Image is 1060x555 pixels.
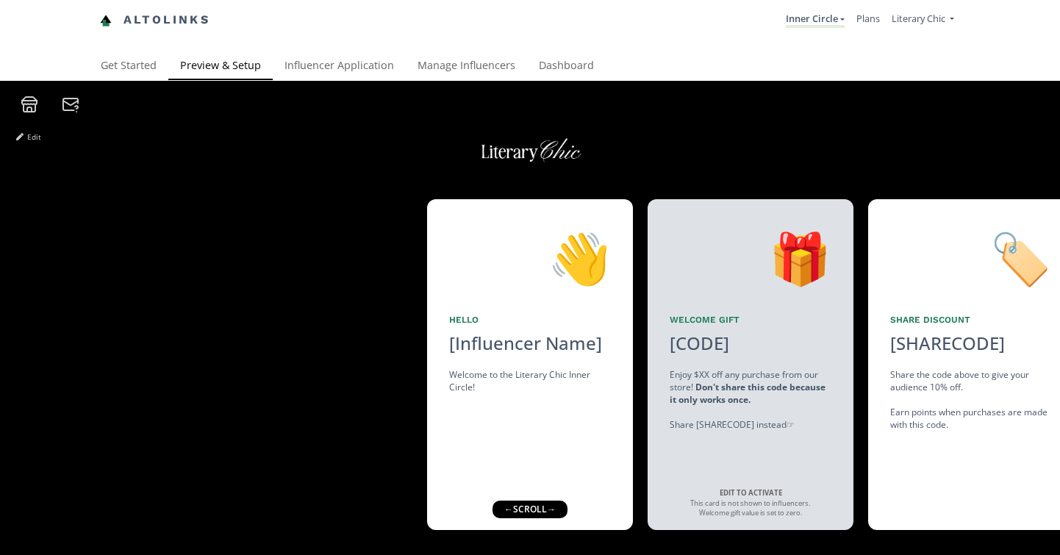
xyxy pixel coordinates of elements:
div: This card is not shown to influencers. Welcome gift value is set to zero. [677,488,824,518]
a: Manage Influencers [406,52,527,82]
div: Enjoy $XX off any purchase from our store! Share [SHARECODE] instead ☞ [670,368,831,432]
div: [SHARECODE] [890,331,1005,356]
a: Inner Circle [786,12,845,28]
a: Preview & Setup [168,52,273,82]
div: Welcome to the Literary Chic Inner Circle! [449,368,611,393]
a: Plans [856,12,880,25]
a: Dashboard [527,52,606,82]
div: Welcome Gift [670,314,831,326]
div: Hello [449,314,611,326]
a: Get Started [89,52,168,82]
div: 👋 [449,221,611,296]
div: Share the code above to give your audience 10% off. Earn points when purchases are made with this... [890,368,1052,432]
div: Share Discount [890,314,1052,326]
strong: Don't share this code because it only works once. [670,381,826,406]
div: 🎁 [670,221,831,296]
div: ← scroll → [493,501,567,518]
a: Influencer Application [273,52,406,82]
a: Altolinks [100,8,210,32]
div: 🏷️ [890,221,1052,296]
div: [Influencer Name] [449,331,611,356]
span: Literary Chic [892,12,945,25]
button: Edit [12,131,46,143]
strong: EDIT TO ACTIVATE [720,488,782,498]
div: [CODE] [661,331,738,356]
img: favicon-32x32.png [100,15,112,26]
img: BtEZ2yWRJa3M [475,125,585,180]
a: Literary Chic [892,12,954,29]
